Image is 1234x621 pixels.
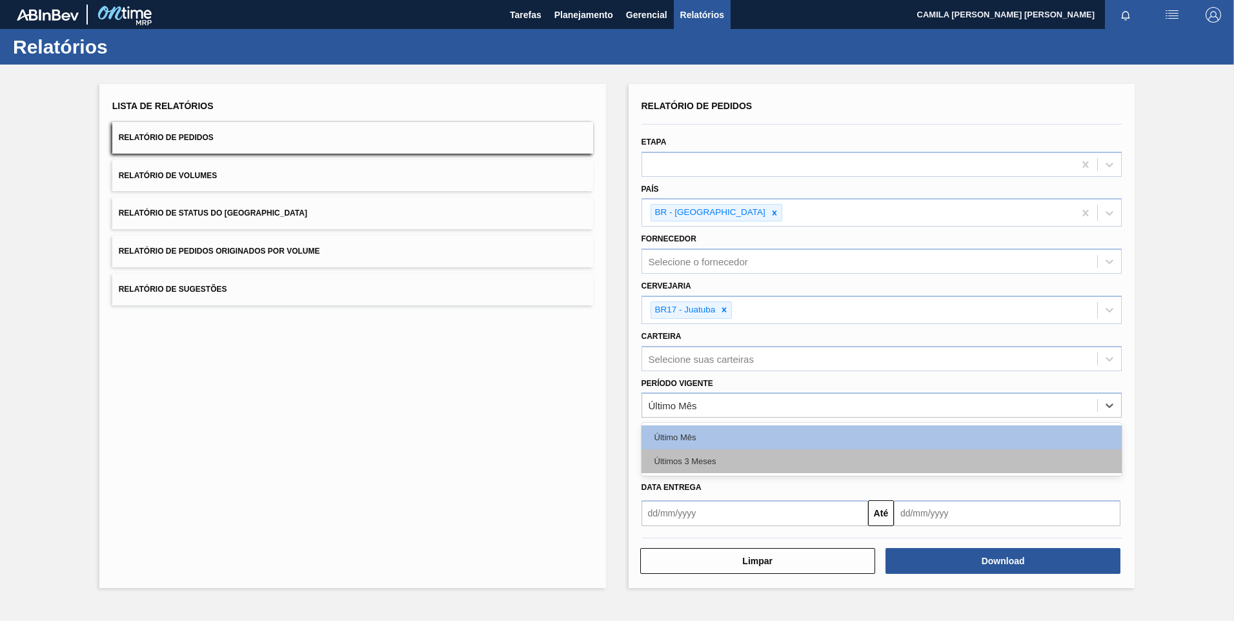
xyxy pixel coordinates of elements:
[894,500,1120,526] input: dd/mm/yyyy
[642,449,1122,473] div: Últimos 3 Meses
[119,247,320,256] span: Relatório de Pedidos Originados por Volume
[554,7,613,23] span: Planejamento
[642,332,682,341] label: Carteira
[642,500,868,526] input: dd/mm/yyyy
[112,198,593,229] button: Relatório de Status do [GEOGRAPHIC_DATA]
[642,101,753,111] span: Relatório de Pedidos
[649,353,754,364] div: Selecione suas carteiras
[642,483,702,492] span: Data Entrega
[626,7,667,23] span: Gerencial
[649,400,697,411] div: Último Mês
[642,234,696,243] label: Fornecedor
[112,236,593,267] button: Relatório de Pedidos Originados por Volume
[17,9,79,21] img: TNhmsLtSVTkK8tSr43FrP2fwEKptu5GPRR3wAAAABJRU5ErkJggg==
[640,548,875,574] button: Limpar
[112,160,593,192] button: Relatório de Volumes
[642,137,667,147] label: Etapa
[112,122,593,154] button: Relatório de Pedidos
[13,39,242,54] h1: Relatórios
[1164,7,1180,23] img: userActions
[642,379,713,388] label: Período Vigente
[642,281,691,290] label: Cervejaria
[510,7,541,23] span: Tarefas
[112,274,593,305] button: Relatório de Sugestões
[651,205,767,221] div: BR - [GEOGRAPHIC_DATA]
[1206,7,1221,23] img: Logout
[885,548,1120,574] button: Download
[119,171,217,180] span: Relatório de Volumes
[651,302,718,318] div: BR17 - Juatuba
[1105,6,1146,24] button: Notificações
[642,185,659,194] label: País
[119,133,214,142] span: Relatório de Pedidos
[119,209,307,218] span: Relatório de Status do [GEOGRAPHIC_DATA]
[112,101,214,111] span: Lista de Relatórios
[119,285,227,294] span: Relatório de Sugestões
[868,500,894,526] button: Até
[680,7,724,23] span: Relatórios
[649,256,748,267] div: Selecione o fornecedor
[642,425,1122,449] div: Último Mês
